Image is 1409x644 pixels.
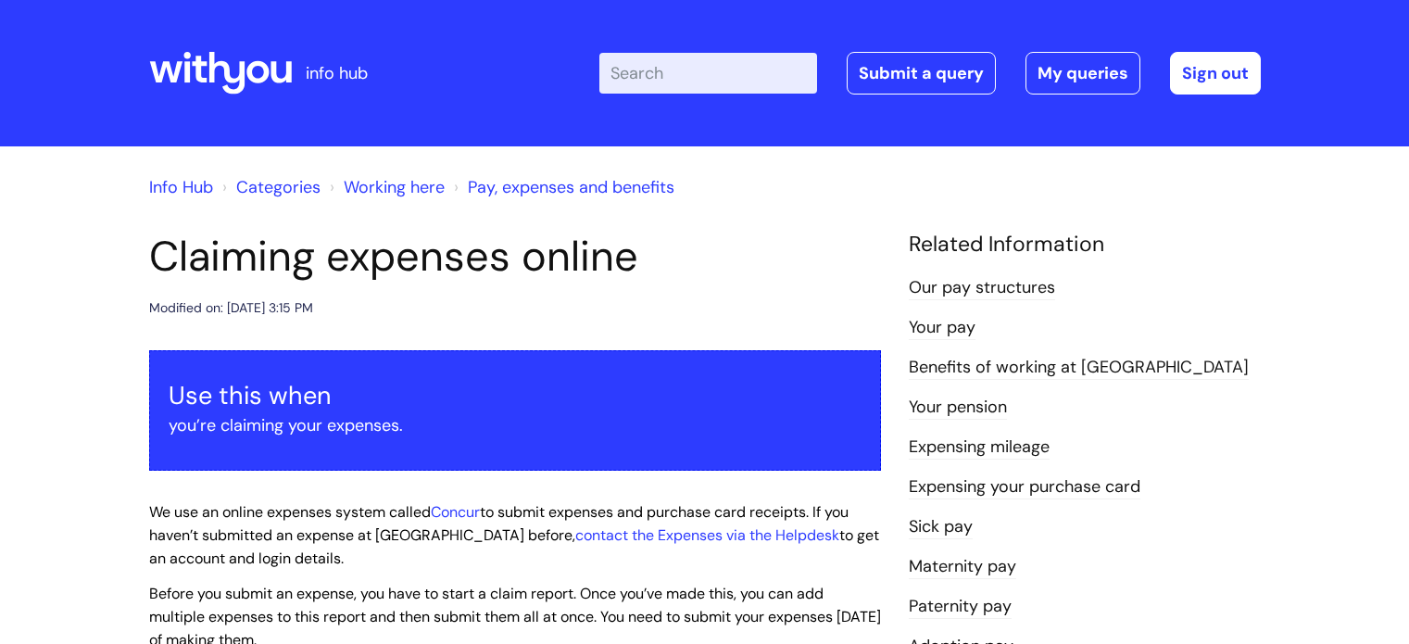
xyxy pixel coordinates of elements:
a: Sick pay [909,515,973,539]
li: Working here [325,172,445,202]
a: Expensing your purchase card [909,475,1140,499]
li: Pay, expenses and benefits [449,172,674,202]
a: Working here [344,176,445,198]
h4: Related Information [909,232,1261,258]
a: Concur [431,502,480,522]
a: Sign out [1170,52,1261,95]
h1: Claiming expenses online [149,232,881,282]
a: Paternity pay [909,595,1012,619]
a: Your pay [909,316,975,340]
h3: Use this when [169,381,862,410]
a: My queries [1025,52,1140,95]
a: Submit a query [847,52,996,95]
a: Your pension [909,396,1007,420]
div: Modified on: [DATE] 3:15 PM [149,297,313,320]
a: Info Hub [149,176,213,198]
a: Categories [236,176,321,198]
span: We use an online expenses system called to submit expenses and purchase card receipts. If you hav... [149,502,879,568]
input: Search [599,53,817,94]
p: info hub [306,58,368,88]
p: you’re claiming your expenses. [169,410,862,440]
a: Expensing mileage [909,436,1050,460]
a: Benefits of working at [GEOGRAPHIC_DATA] [909,356,1249,380]
div: | - [599,52,1261,95]
li: Solution home [218,172,321,202]
a: Maternity pay [909,555,1016,579]
a: contact the Expenses via the Helpdesk [575,525,839,545]
a: Our pay structures [909,276,1055,300]
a: Pay, expenses and benefits [468,176,674,198]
